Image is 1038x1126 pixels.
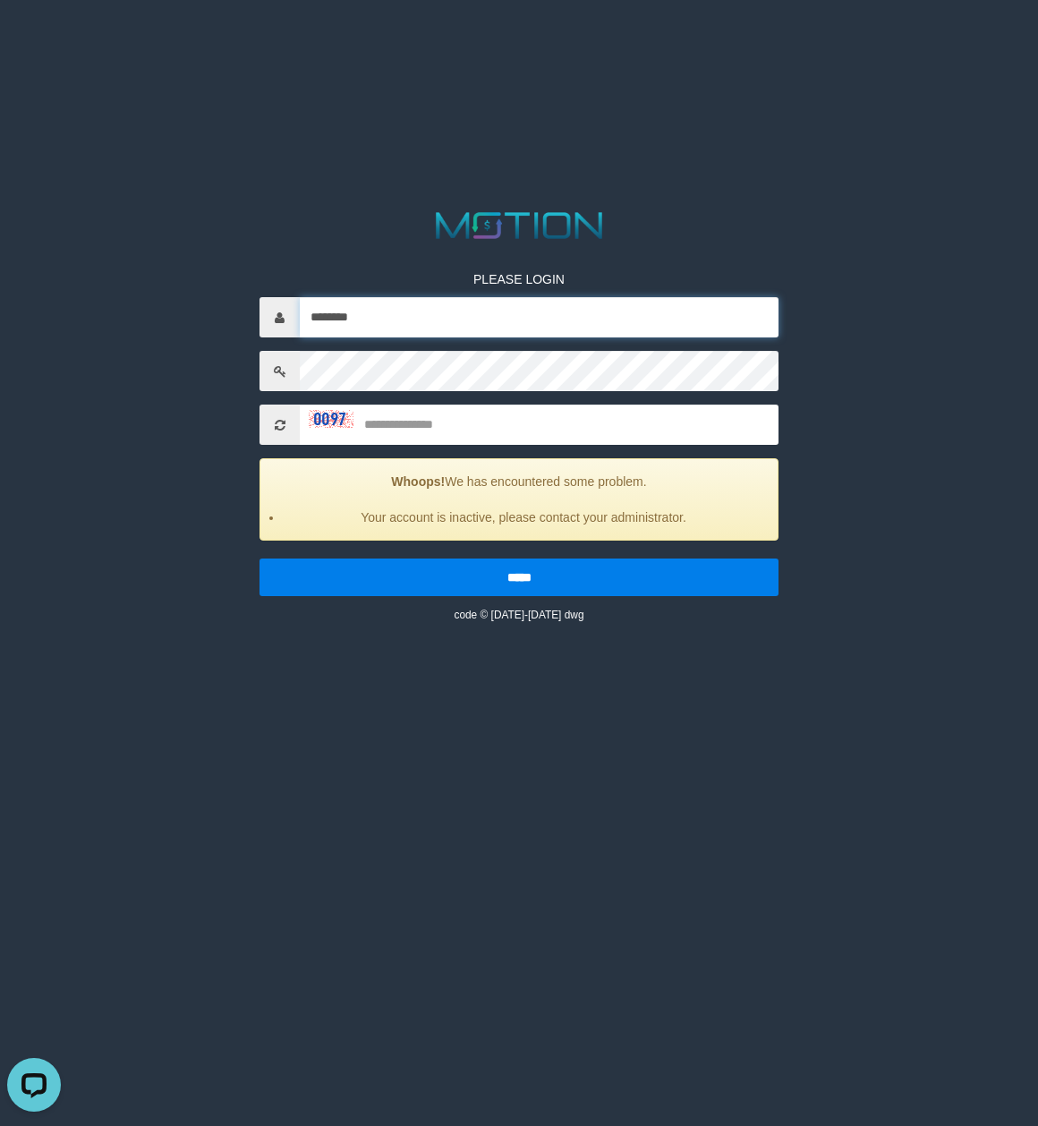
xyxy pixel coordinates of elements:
button: Open LiveChat chat widget [7,7,61,61]
img: MOTION_logo.png [429,208,610,243]
small: code © [DATE]-[DATE] dwg [454,609,583,621]
li: Your account is inactive, please contact your administrator. [283,508,764,526]
div: We has encountered some problem. [259,458,778,541]
strong: Whoops! [391,474,445,489]
img: captcha [309,410,353,428]
p: PLEASE LOGIN [259,270,778,288]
